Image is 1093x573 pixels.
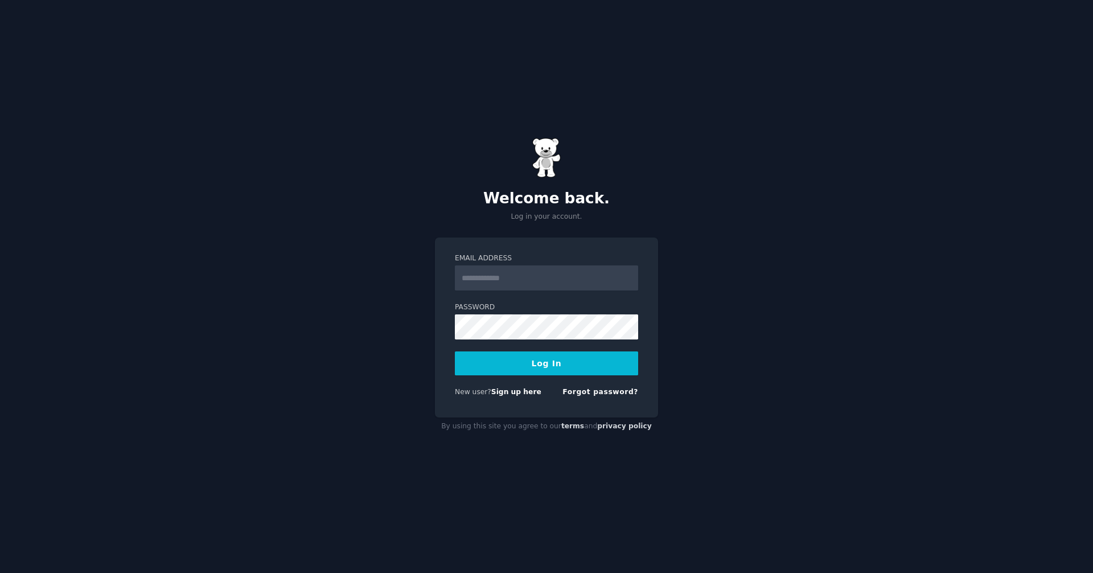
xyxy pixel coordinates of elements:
button: Log In [455,351,638,375]
a: Forgot password? [562,388,638,396]
p: Log in your account. [435,212,658,222]
img: Gummy Bear [532,138,561,178]
div: By using this site you agree to our and [435,418,658,436]
span: New user? [455,388,491,396]
a: Sign up here [491,388,541,396]
label: Email Address [455,253,638,264]
label: Password [455,302,638,313]
a: privacy policy [597,422,652,430]
h2: Welcome back. [435,190,658,208]
a: terms [561,422,584,430]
